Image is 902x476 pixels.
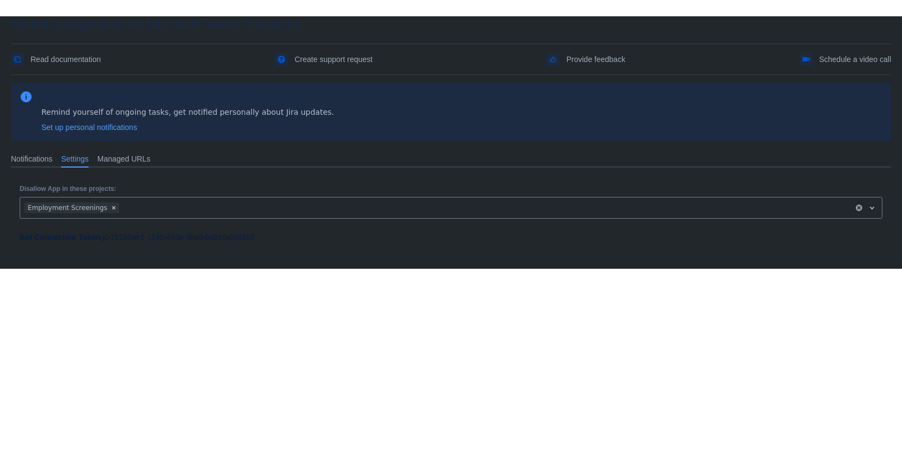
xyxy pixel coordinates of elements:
[20,233,100,242] strong: Bot Connection Token
[97,153,150,164] span: Managed URLs
[277,55,286,64] span: support
[566,51,625,68] span: Provide feedback
[61,153,89,164] span: Settings
[11,16,891,32] div: Global configuration for Microsoft Teams Connector
[800,51,891,68] a: Schedule a video call
[30,51,101,68] span: Read documentation
[294,51,372,68] span: Create support request
[13,55,22,64] span: documentation
[802,55,811,64] span: videoCall
[819,51,891,68] span: Schedule a video call
[20,232,882,243] div: : jc-1b169ae1-1240-483e-9be5-bdb10af48383
[109,203,118,212] span: Clear
[20,90,33,103] span: information
[20,185,882,193] p: Disallow App in these projects:
[41,122,137,133] a: Set up personal notifications
[41,91,334,102] h2: Did you know you can set up personal notifications?
[41,107,334,118] p: Remind yourself of ongoing tasks, get notified personally about Jira updates.
[24,202,108,213] div: Employment Screenings
[866,201,879,214] span: open
[275,51,372,68] a: Create support request
[11,51,101,68] a: Read documentation
[549,55,557,64] span: feedback
[108,202,119,213] div: Remove Employment Screenings
[547,51,625,68] a: Provide feedback
[855,203,863,212] button: clear
[11,153,52,164] span: Notifications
